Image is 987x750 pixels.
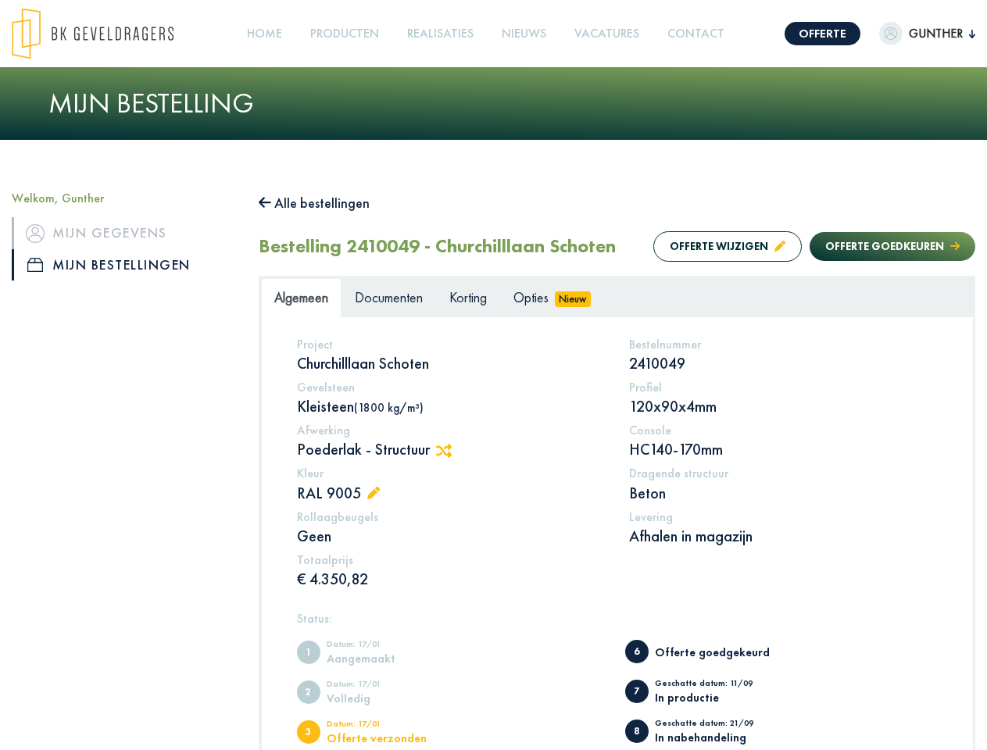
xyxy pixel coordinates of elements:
span: Algemeen [274,288,328,306]
h5: Gevelsteen [297,380,606,395]
h5: Profiel [629,380,938,395]
span: In nabehandeling [625,720,649,743]
img: icon [27,258,43,272]
a: Contact [661,16,731,52]
h5: Bestelnummer [629,337,938,352]
button: Gunther [879,22,975,45]
ul: Tabs [261,278,973,316]
p: € 4.350,82 [297,569,606,589]
a: Realisaties [401,16,480,52]
a: Home [241,16,288,52]
span: Documenten [355,288,423,306]
div: Datum: 17/01 [327,720,456,732]
a: Vacatures [568,16,645,52]
h5: Welkom, Gunther [12,191,235,205]
a: iconMijn gegevens [12,217,235,248]
h5: Rollaagbeugels [297,509,606,524]
h5: Dragende structuur [629,466,938,480]
button: Offerte wijzigen [653,231,802,262]
div: Geschatte datum: 21/09 [655,719,784,731]
p: HC140-170mm [629,439,938,459]
div: Datum: 17/01 [327,640,456,652]
p: 2410049 [629,353,938,373]
div: Aangemaakt [327,652,456,664]
p: RAL 9005 [297,483,606,503]
div: Offerte goedgekeurd [655,646,784,658]
h5: Status: [297,611,938,626]
div: In nabehandeling [655,731,784,743]
p: Geen [297,526,606,546]
img: icon [26,224,45,243]
a: Producten [304,16,385,52]
span: Aangemaakt [297,641,320,664]
img: dummypic.png [879,22,903,45]
span: Gunther [903,24,969,43]
span: Nieuw [555,291,591,307]
a: Nieuws [495,16,553,52]
p: Beton [629,483,938,503]
p: Afhalen in magazijn [629,526,938,546]
span: Offerte goedgekeurd [625,640,649,663]
span: Offerte verzonden [297,720,320,744]
span: Korting [449,288,487,306]
p: Poederlak - Structuur [297,439,606,459]
p: Kleisteen [297,396,606,416]
span: Opties [513,288,549,306]
button: Offerte goedkeuren [810,232,975,261]
p: 120x90x4mm [629,396,938,416]
h5: Kleur [297,466,606,480]
p: Churchilllaan Schoten [297,353,606,373]
h5: Console [629,423,938,437]
span: Volledig [297,680,320,704]
div: Geschatte datum: 11/09 [655,679,784,691]
h5: Afwerking [297,423,606,437]
div: Volledig [327,692,456,704]
img: logo [12,8,173,59]
div: Offerte verzonden [327,732,456,744]
h5: Project [297,337,606,352]
span: In productie [625,680,649,703]
h5: Levering [629,509,938,524]
a: Offerte [785,22,860,45]
h5: Totaalprijs [297,552,606,567]
h1: Mijn bestelling [48,87,939,120]
div: Datum: 17/01 [327,680,456,692]
button: Alle bestellingen [259,191,370,216]
span: (1800 kg/m³) [354,400,424,415]
h2: Bestelling 2410049 - Churchilllaan Schoten [259,235,616,258]
a: iconMijn bestellingen [12,249,235,280]
div: In productie [655,691,784,703]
